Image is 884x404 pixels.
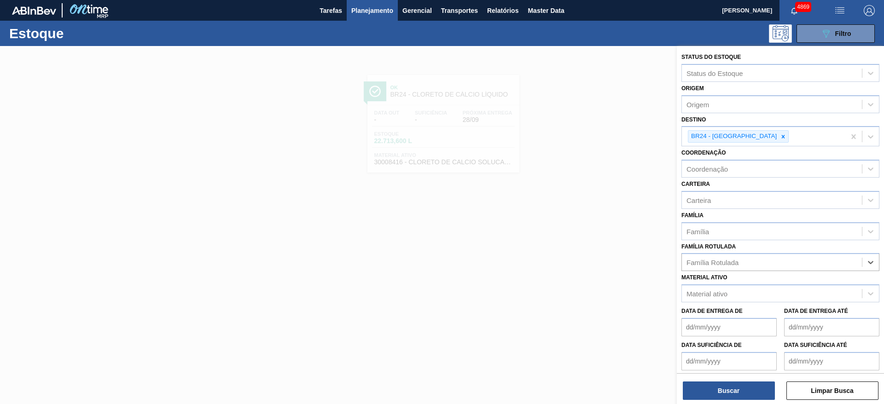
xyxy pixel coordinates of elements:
span: Transportes [441,5,478,16]
label: Coordenação [681,150,726,156]
label: Data suficiência até [784,342,847,348]
div: BR24 - [GEOGRAPHIC_DATA] [688,131,778,142]
div: Família [686,227,709,235]
div: Coordenação [686,165,728,173]
span: Planejamento [351,5,393,16]
span: Filtro [835,30,851,37]
input: dd/mm/yyyy [681,318,777,336]
div: Carteira [686,196,711,204]
span: Master Data [528,5,564,16]
label: Origem [681,85,704,92]
input: dd/mm/yyyy [784,318,879,336]
img: userActions [834,5,845,16]
span: Gerencial [402,5,432,16]
h1: Estoque [9,28,147,39]
input: dd/mm/yyyy [784,352,879,370]
label: Status do Estoque [681,54,741,60]
button: Filtro [797,24,875,43]
img: Logout [864,5,875,16]
label: Carteira [681,181,710,187]
span: Relatórios [487,5,518,16]
span: Tarefas [320,5,342,16]
span: 4869 [795,2,811,12]
img: TNhmsLtSVTkK8tSr43FrP2fwEKptu5GPRR3wAAAABJRU5ErkJggg== [12,6,56,15]
div: Status do Estoque [686,69,743,77]
label: Data suficiência de [681,342,742,348]
label: Data de Entrega até [784,308,848,314]
div: Pogramando: nenhum usuário selecionado [769,24,792,43]
label: Família [681,212,704,219]
label: Destino [681,116,706,123]
input: dd/mm/yyyy [681,352,777,370]
label: Data de Entrega de [681,308,743,314]
div: Família Rotulada [686,259,739,266]
div: Material ativo [686,290,727,298]
label: Material ativo [681,274,727,281]
button: Notificações [779,4,809,17]
label: Família Rotulada [681,243,736,250]
div: Origem [686,100,709,108]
